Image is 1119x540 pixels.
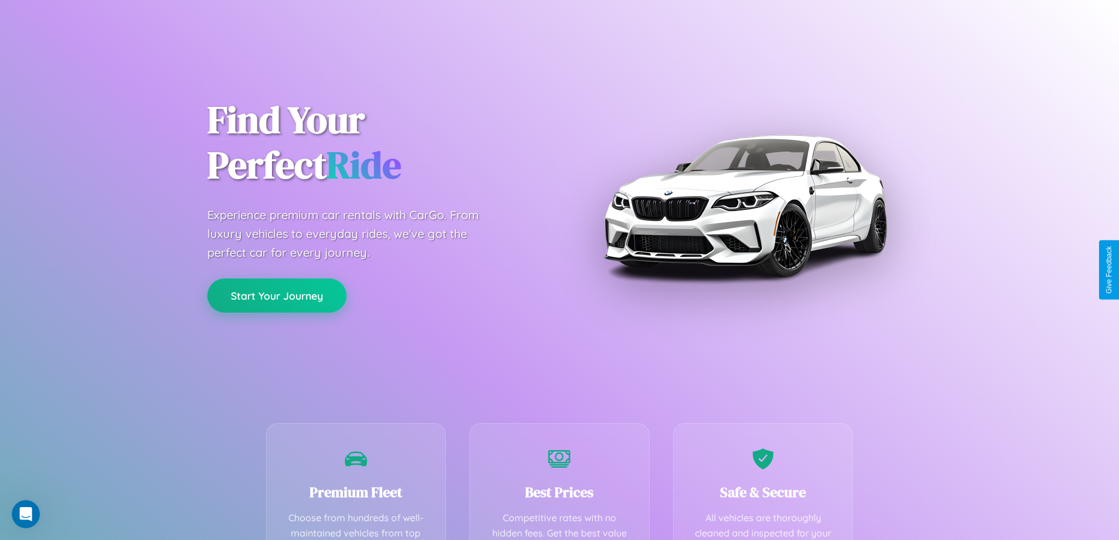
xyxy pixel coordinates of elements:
iframe: Intercom live chat [12,500,40,528]
div: Give Feedback [1105,246,1113,294]
p: Experience premium car rentals with CarGo. From luxury vehicles to everyday rides, we've got the ... [207,206,501,262]
h3: Premium Fleet [284,482,428,502]
span: Ride [327,139,401,190]
button: Start Your Journey [207,279,347,313]
h1: Find Your Perfect [207,98,542,188]
h3: Best Prices [488,482,631,502]
h3: Safe & Secure [691,482,835,502]
img: Premium BMW car rental vehicle [598,59,892,353]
